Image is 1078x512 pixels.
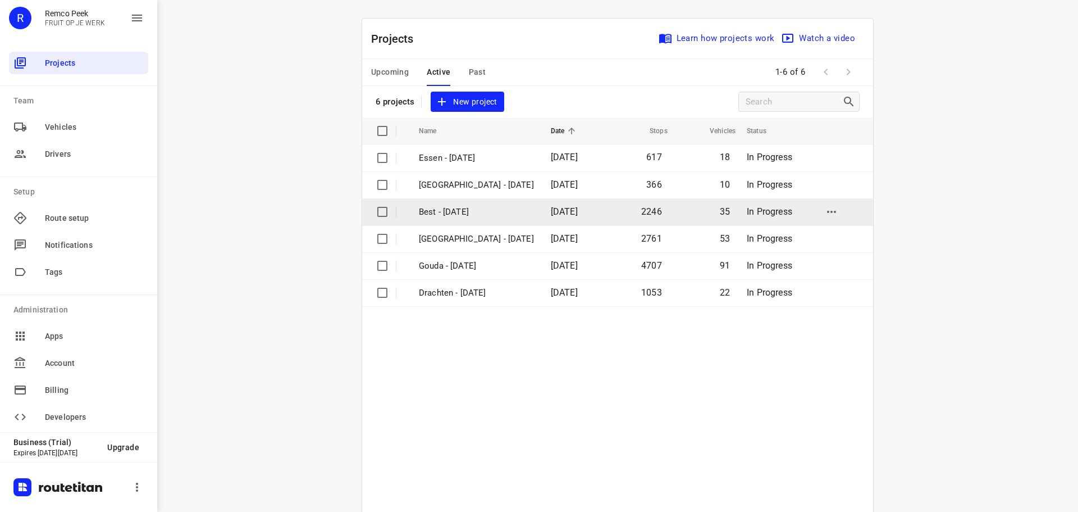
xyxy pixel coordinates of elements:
[9,261,148,283] div: Tags
[13,186,148,198] p: Setup
[98,437,148,457] button: Upgrade
[9,52,148,74] div: Projects
[646,179,662,190] span: 366
[695,124,736,138] span: Vehicles
[747,179,792,190] span: In Progress
[815,61,837,83] span: Previous Page
[45,148,144,160] span: Drivers
[419,206,534,219] p: Best - Monday
[635,124,668,138] span: Stops
[551,233,578,244] span: [DATE]
[419,179,534,192] p: [GEOGRAPHIC_DATA] - [DATE]
[45,357,144,369] span: Account
[9,325,148,347] div: Apps
[45,9,105,18] p: Remco Peek
[551,206,578,217] span: [DATE]
[9,379,148,401] div: Billing
[747,287,792,298] span: In Progress
[13,95,148,107] p: Team
[437,95,497,109] span: New project
[371,30,423,47] p: Projects
[45,266,144,278] span: Tags
[371,65,409,79] span: Upcoming
[9,234,148,256] div: Notifications
[45,57,144,69] span: Projects
[427,65,450,79] span: Active
[376,97,414,107] p: 6 projects
[551,287,578,298] span: [DATE]
[9,352,148,374] div: Account
[720,152,730,162] span: 18
[720,179,730,190] span: 10
[45,212,144,224] span: Route setup
[9,143,148,165] div: Drivers
[641,260,662,271] span: 4707
[419,260,534,273] p: Gouda - Monday
[641,233,662,244] span: 2761
[419,287,534,300] p: Drachten - Monday
[45,384,144,396] span: Billing
[771,60,810,84] span: 1-6 of 6
[747,206,792,217] span: In Progress
[431,92,504,112] button: New project
[641,206,662,217] span: 2246
[9,207,148,229] div: Route setup
[469,65,486,79] span: Past
[747,260,792,271] span: In Progress
[13,438,98,447] p: Business (Trial)
[837,61,860,83] span: Next Page
[45,239,144,251] span: Notifications
[13,304,148,316] p: Administration
[551,260,578,271] span: [DATE]
[9,7,31,29] div: R
[45,121,144,133] span: Vehicles
[720,287,730,298] span: 22
[720,206,730,217] span: 35
[746,93,842,111] input: Search projects
[720,260,730,271] span: 91
[419,124,451,138] span: Name
[551,179,578,190] span: [DATE]
[747,233,792,244] span: In Progress
[107,443,139,452] span: Upgrade
[13,449,98,457] p: Expires [DATE][DATE]
[9,116,148,138] div: Vehicles
[45,19,105,27] p: FRUIT OP JE WERK
[551,152,578,162] span: [DATE]
[45,330,144,342] span: Apps
[842,95,859,108] div: Search
[641,287,662,298] span: 1053
[9,406,148,428] div: Developers
[551,124,579,138] span: Date
[747,124,781,138] span: Status
[747,152,792,162] span: In Progress
[45,411,144,423] span: Developers
[419,152,534,165] p: Essen - [DATE]
[419,233,534,246] p: Zwolle - Monday
[720,233,730,244] span: 53
[646,152,662,162] span: 617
